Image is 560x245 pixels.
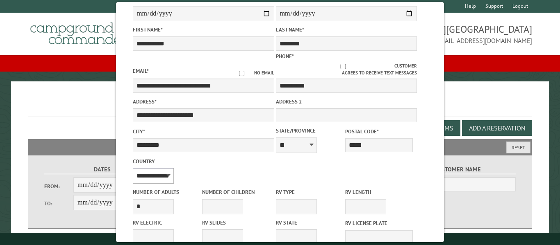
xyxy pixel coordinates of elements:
[202,219,270,227] label: RV Slides
[229,71,254,76] input: No email
[229,70,274,76] label: No email
[133,128,274,135] label: City
[276,53,294,60] label: Phone
[276,219,344,227] label: RV State
[133,188,200,196] label: Number of Adults
[292,64,394,69] input: Customer agrees to receive text messages
[345,219,413,227] label: RV License Plate
[276,63,417,76] label: Customer agrees to receive text messages
[276,127,344,135] label: State/Province
[345,188,413,196] label: RV Length
[276,26,417,34] label: Last Name
[276,188,344,196] label: RV Type
[276,98,417,106] label: Address 2
[28,139,532,155] h2: Filters
[345,128,413,135] label: Postal Code
[28,16,130,48] img: Campground Commander
[44,182,73,190] label: From:
[133,67,149,74] label: Email
[133,219,200,227] label: RV Electric
[133,98,274,106] label: Address
[462,120,532,136] button: Add a Reservation
[202,188,270,196] label: Number of Children
[28,94,532,117] h1: Reservations
[133,157,274,165] label: Country
[400,165,516,174] label: Customer Name
[44,165,160,174] label: Dates
[506,142,530,153] button: Reset
[133,26,274,34] label: First Name
[44,200,73,207] label: To:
